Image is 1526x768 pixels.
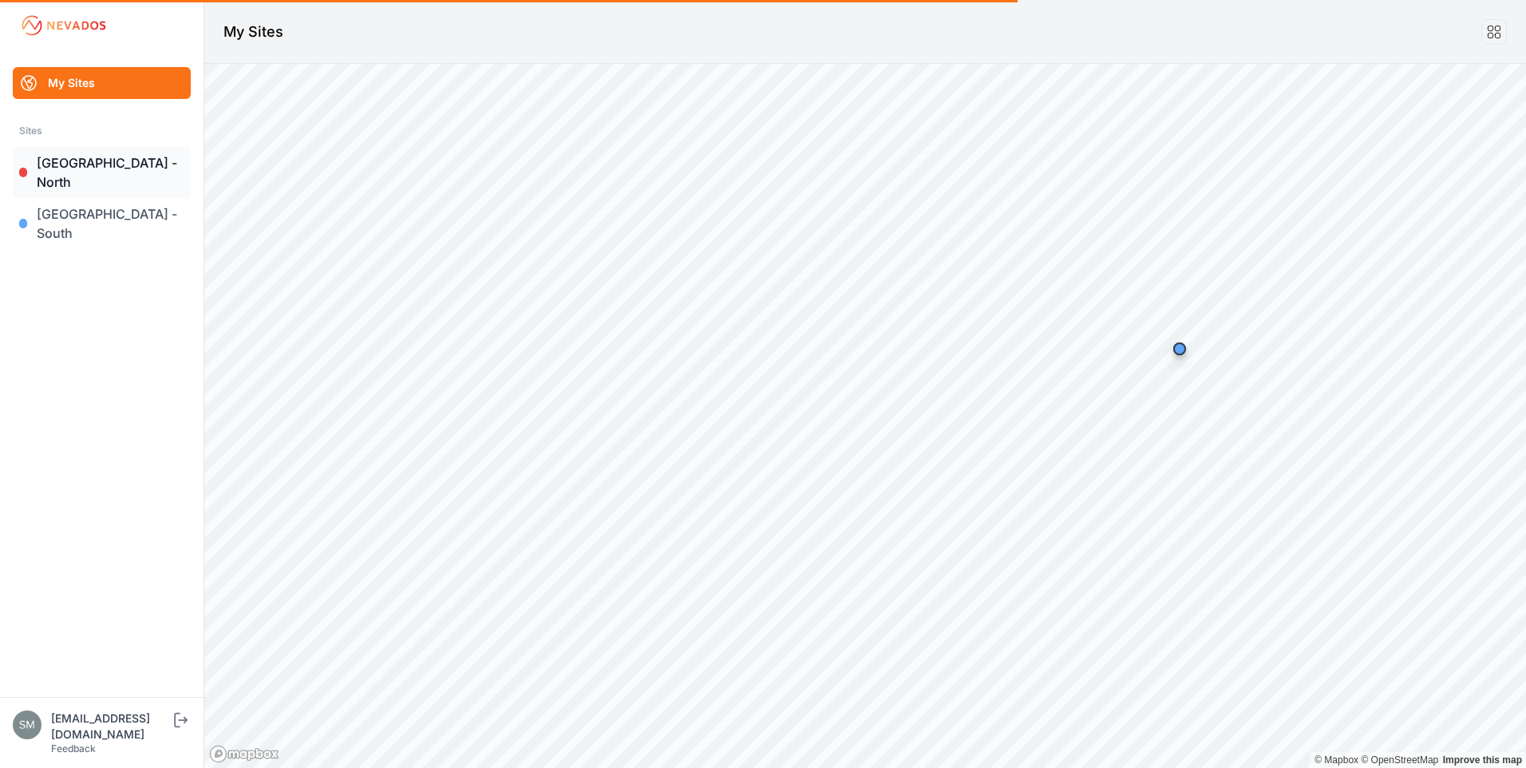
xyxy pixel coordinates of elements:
[51,742,96,754] a: Feedback
[13,147,191,198] a: [GEOGRAPHIC_DATA] - North
[1443,754,1522,766] a: Map feedback
[19,121,184,141] div: Sites
[223,21,283,43] h1: My Sites
[1164,333,1196,365] div: Map marker
[209,745,279,763] a: Mapbox logo
[1361,754,1438,766] a: OpenStreetMap
[204,64,1526,768] canvas: Map
[13,67,191,99] a: My Sites
[1314,754,1358,766] a: Mapbox
[13,711,42,739] img: smishra@gspp.com
[51,711,171,742] div: [EMAIL_ADDRESS][DOMAIN_NAME]
[13,198,191,249] a: [GEOGRAPHIC_DATA] - South
[19,13,109,38] img: Nevados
